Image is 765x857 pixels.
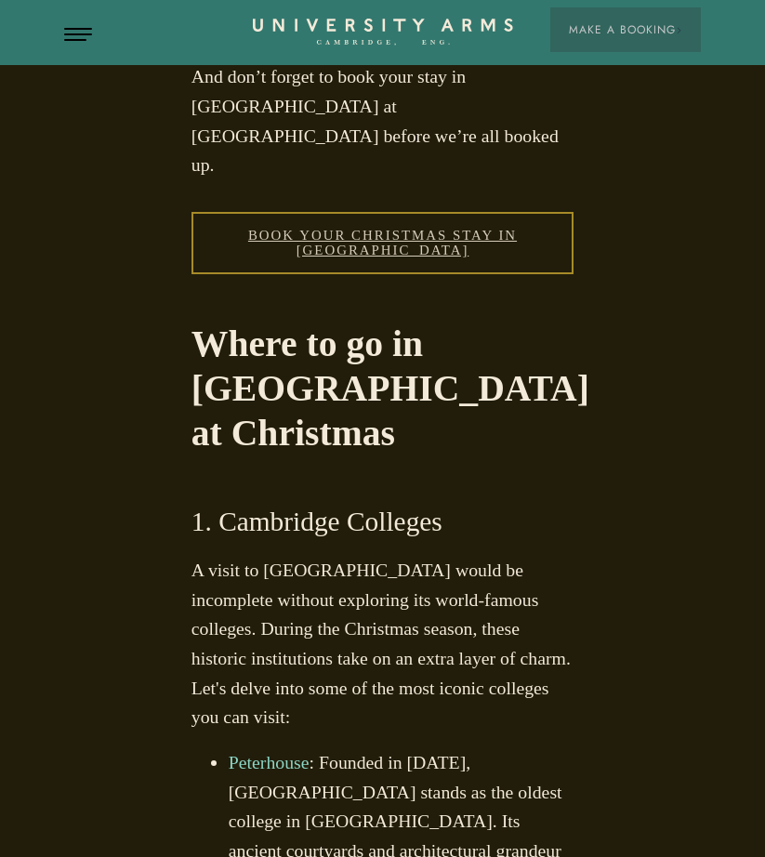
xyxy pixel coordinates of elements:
[191,504,574,540] h3: 1. Cambridge Colleges
[569,21,682,38] span: Make a Booking
[191,212,574,274] a: Book your Christmas Stay in [GEOGRAPHIC_DATA]
[253,19,513,46] a: Home
[191,62,574,180] p: And don’t forget to book your stay in [GEOGRAPHIC_DATA] at [GEOGRAPHIC_DATA] before we’re all boo...
[676,27,682,33] img: Arrow icon
[191,323,589,455] strong: Where to go in [GEOGRAPHIC_DATA] at Christmas
[64,28,92,43] button: Open Menu
[550,7,701,52] button: Make a BookingArrow icon
[229,752,310,772] a: Peterhouse
[191,556,574,732] p: A visit to [GEOGRAPHIC_DATA] would be incomplete without exploring its world-famous colleges. Dur...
